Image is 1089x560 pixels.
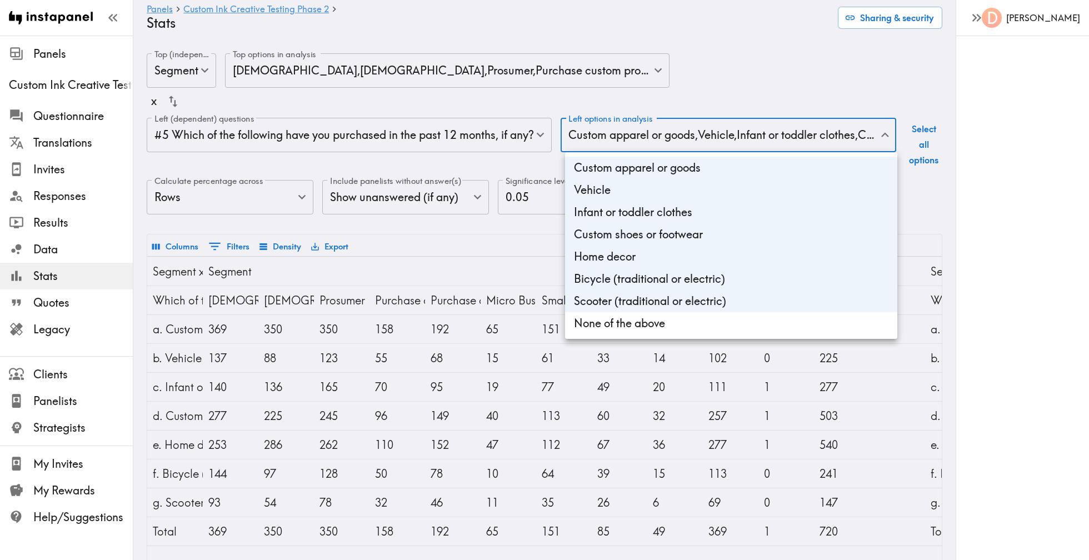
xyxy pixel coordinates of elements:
[565,223,897,246] li: Custom shoes or footwear
[565,179,897,201] li: Vehicle
[565,268,897,290] li: Bicycle (traditional or electric)
[565,246,897,268] li: Home decor
[565,201,897,223] li: Infant or toddler clothes
[565,290,897,312] li: Scooter (traditional or electric)
[565,312,897,334] li: None of the above
[565,157,897,179] li: Custom apparel or goods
